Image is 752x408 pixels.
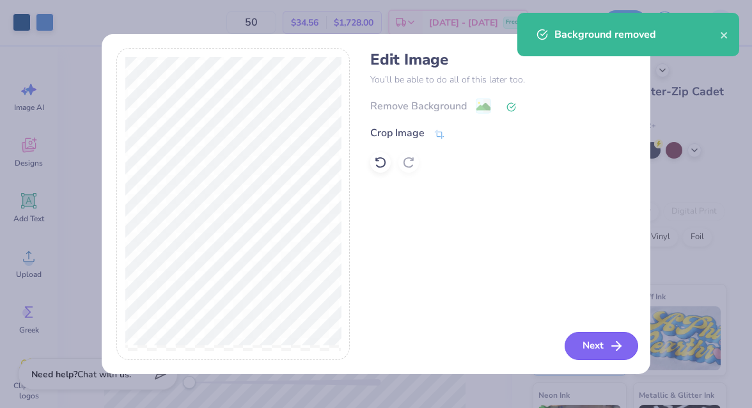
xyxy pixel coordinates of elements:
[720,27,729,42] button: close
[370,73,636,86] p: You’ll be able to do all of this later too.
[565,332,638,360] button: Next
[370,51,636,69] h4: Edit Image
[370,125,425,141] div: Crop Image
[554,27,720,42] div: Background removed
